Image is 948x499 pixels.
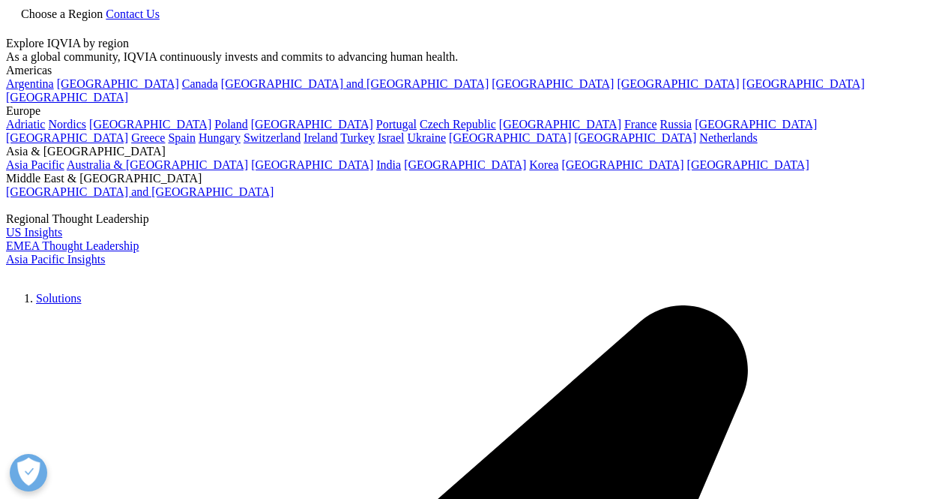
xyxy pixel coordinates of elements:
[6,226,62,239] a: US Insights
[67,158,248,171] a: Australia & [GEOGRAPHIC_DATA]
[221,77,489,90] a: [GEOGRAPHIC_DATA] and [GEOGRAPHIC_DATA]
[340,131,375,144] a: Turkey
[687,158,809,171] a: [GEOGRAPHIC_DATA]
[6,212,942,226] div: Regional Thought Leadership
[6,131,128,144] a: [GEOGRAPHIC_DATA]
[106,8,160,20] a: Contact Us
[6,172,942,185] div: Middle East & [GEOGRAPHIC_DATA]
[699,131,757,144] a: Netherlands
[499,118,621,131] a: [GEOGRAPHIC_DATA]
[6,185,274,198] a: [GEOGRAPHIC_DATA] and [GEOGRAPHIC_DATA]
[6,37,942,50] div: Explore IQVIA by region
[48,118,86,131] a: Nordics
[376,118,417,131] a: Portugal
[6,253,105,266] a: Asia Pacific Insights
[376,158,401,171] a: India
[6,158,64,171] a: Asia Pacific
[408,131,447,144] a: Ukraine
[131,131,165,144] a: Greece
[660,118,692,131] a: Russia
[404,158,526,171] a: [GEOGRAPHIC_DATA]
[6,64,942,77] div: Americas
[36,292,81,305] a: Solutions
[251,158,373,171] a: [GEOGRAPHIC_DATA]
[244,131,301,144] a: Switzerland
[449,131,571,144] a: [GEOGRAPHIC_DATA]
[624,118,657,131] a: France
[420,118,496,131] a: Czech Republic
[182,77,218,90] a: Canada
[6,50,942,64] div: As a global community, IQVIA continuously invests and commits to advancing human health.
[304,131,337,144] a: Ireland
[743,77,865,90] a: [GEOGRAPHIC_DATA]
[378,131,405,144] a: Israel
[6,104,942,118] div: Europe
[6,118,45,131] a: Adriatic
[6,91,128,104] a: [GEOGRAPHIC_DATA]
[561,158,683,171] a: [GEOGRAPHIC_DATA]
[492,77,614,90] a: [GEOGRAPHIC_DATA]
[6,239,139,252] a: EMEA Thought Leadership
[529,158,558,171] a: Korea
[57,77,179,90] a: [GEOGRAPHIC_DATA]
[251,118,373,131] a: [GEOGRAPHIC_DATA]
[21,8,103,20] span: Choose a Region
[695,118,817,131] a: [GEOGRAPHIC_DATA]
[199,131,241,144] a: Hungary
[6,77,54,90] a: Argentina
[168,131,195,144] a: Spain
[617,77,739,90] a: [GEOGRAPHIC_DATA]
[6,145,942,158] div: Asia & [GEOGRAPHIC_DATA]
[89,118,211,131] a: [GEOGRAPHIC_DATA]
[214,118,247,131] a: Poland
[10,454,47,491] button: Open Preferences
[574,131,696,144] a: [GEOGRAPHIC_DATA]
